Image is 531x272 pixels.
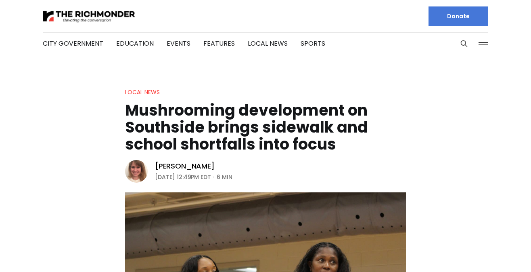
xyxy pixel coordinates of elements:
a: Donate [429,6,488,26]
img: Sarah Vogelsong [125,160,148,183]
a: Local News [248,39,288,48]
a: Sports [301,39,325,48]
a: City Government [43,39,103,48]
img: The Richmonder [43,9,136,23]
span: 6 min [217,172,232,182]
a: Local News [125,88,160,96]
a: Events [167,39,190,48]
a: Features [203,39,235,48]
h1: Mushrooming development on Southside brings sidewalk and school shortfalls into focus [125,102,406,153]
a: [PERSON_NAME] [155,161,215,171]
time: [DATE] 12:49PM EDT [155,172,211,182]
a: Education [116,39,154,48]
button: Search this site [458,38,470,50]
